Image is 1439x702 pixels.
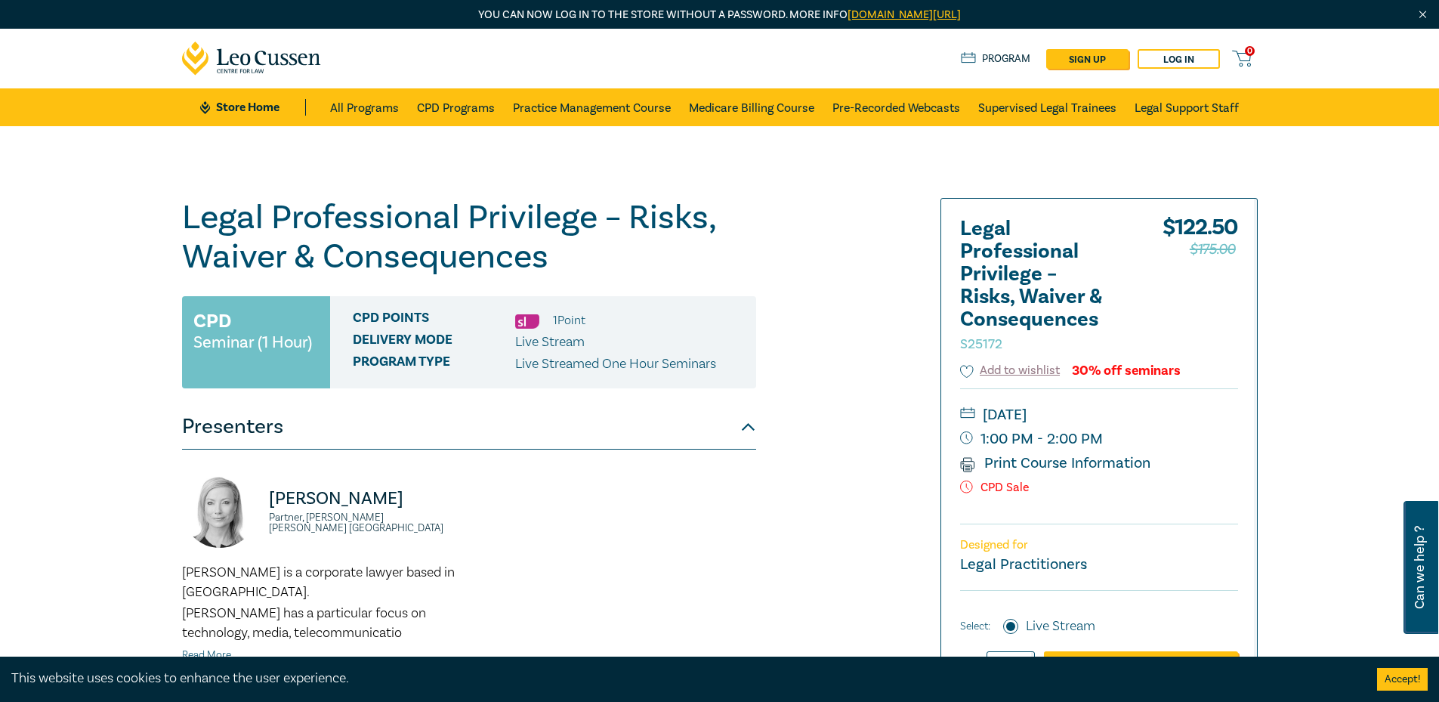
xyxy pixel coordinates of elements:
[960,336,1002,353] small: S25172
[1138,49,1220,69] a: Log in
[987,651,1035,680] input: 1
[353,354,515,374] span: Program type
[960,618,990,635] span: Select:
[1044,651,1238,680] a: Add to Cart
[11,669,1354,688] div: This website uses cookies to enhance the user experience.
[960,427,1238,451] small: 1:00 PM - 2:00 PM
[353,332,515,352] span: Delivery Mode
[513,88,671,126] a: Practice Management Course
[960,481,1238,495] p: CPD Sale
[1413,510,1427,625] span: Can we help ?
[417,88,495,126] a: CPD Programs
[960,538,1238,552] p: Designed for
[689,88,814,126] a: Medicare Billing Course
[330,88,399,126] a: All Programs
[1046,49,1129,69] a: sign up
[182,648,231,662] a: Read More
[1416,8,1429,21] img: Close
[353,311,515,330] span: CPD Points
[1163,218,1238,361] div: $ 122.50
[832,88,960,126] a: Pre-Recorded Webcasts
[960,218,1126,354] h2: Legal Professional Privilege – Risks, Waiver & Consequences
[1190,237,1236,261] span: $175.00
[978,88,1116,126] a: Supervised Legal Trainees
[1026,617,1095,636] label: Live Stream
[182,605,426,642] span: [PERSON_NAME] has a particular focus on technology, media, telecommunicatio
[961,51,1031,67] a: Program
[182,404,756,450] button: Presenters
[1245,46,1255,56] span: 0
[960,453,1151,473] a: Print Course Information
[515,333,585,351] span: Live Stream
[193,308,231,335] h3: CPD
[1135,88,1239,126] a: Legal Support Staff
[182,7,1258,23] p: You can now log in to the store without a password. More info
[960,403,1238,427] small: [DATE]
[515,354,716,374] p: Live Streamed One Hour Seminars
[848,8,961,22] a: [DOMAIN_NAME][URL]
[200,99,305,116] a: Store Home
[269,512,460,533] small: Partner, [PERSON_NAME] [PERSON_NAME] [GEOGRAPHIC_DATA]
[553,311,585,330] li: 1 Point
[182,472,258,548] img: https://s3.ap-southeast-2.amazonaws.com/leo-cussen-store-production-content/Contacts/Lisa%20Fitzg...
[269,487,460,511] p: [PERSON_NAME]
[182,198,756,277] h1: Legal Professional Privilege – Risks, Waiver & Consequences
[960,555,1087,574] small: Legal Practitioners
[1072,363,1181,378] div: 30% off seminars
[960,362,1061,379] button: Add to wishlist
[515,314,539,329] img: Substantive Law
[193,335,312,350] small: Seminar (1 Hour)
[1377,668,1428,691] button: Accept cookies
[182,564,455,601] span: [PERSON_NAME] is a corporate lawyer based in [GEOGRAPHIC_DATA].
